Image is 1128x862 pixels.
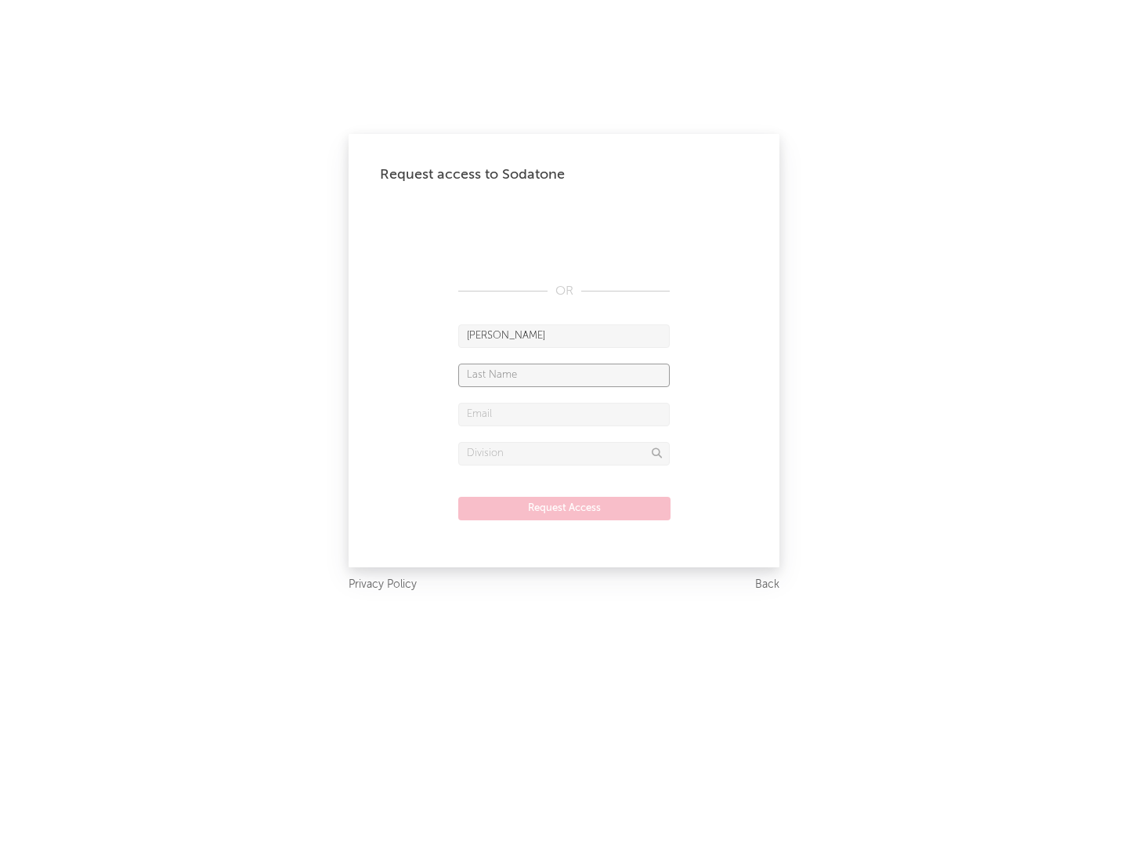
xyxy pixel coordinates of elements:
input: First Name [458,324,670,348]
input: Division [458,442,670,465]
a: Privacy Policy [349,575,417,595]
button: Request Access [458,497,671,520]
div: Request access to Sodatone [380,165,748,184]
input: Last Name [458,364,670,387]
a: Back [755,575,779,595]
div: OR [458,282,670,301]
input: Email [458,403,670,426]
